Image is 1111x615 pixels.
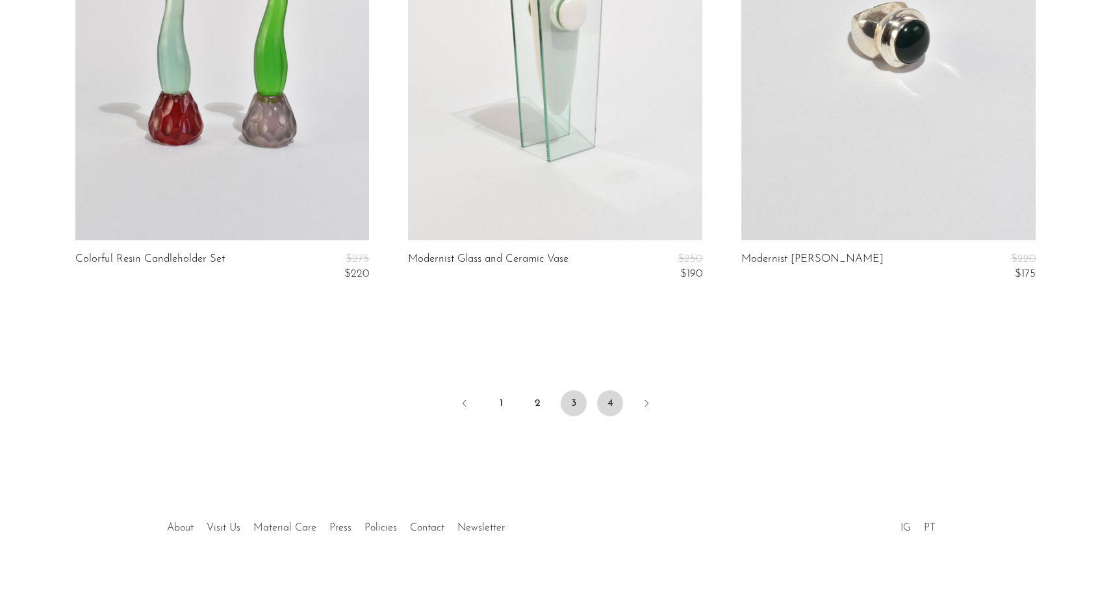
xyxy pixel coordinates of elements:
[597,390,623,416] a: 4
[924,523,936,533] a: PT
[410,523,444,533] a: Contact
[364,523,397,533] a: Policies
[346,253,369,264] span: $275
[741,253,884,280] a: Modernist [PERSON_NAME]
[633,390,659,419] a: Next
[167,523,194,533] a: About
[524,390,550,416] a: 2
[344,268,369,279] span: $220
[75,253,225,280] a: Colorful Resin Candleholder Set
[894,512,942,537] ul: Social Medias
[900,523,911,533] a: IG
[160,512,511,537] ul: Quick links
[207,523,240,533] a: Visit Us
[329,523,351,533] a: Press
[408,253,568,280] a: Modernist Glass and Ceramic Vase
[680,268,702,279] span: $190
[1011,253,1036,264] span: $220
[452,390,478,419] a: Previous
[678,253,702,264] span: $250
[488,390,514,416] a: 1
[561,390,587,416] span: 3
[1015,268,1036,279] span: $175
[253,523,316,533] a: Material Care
